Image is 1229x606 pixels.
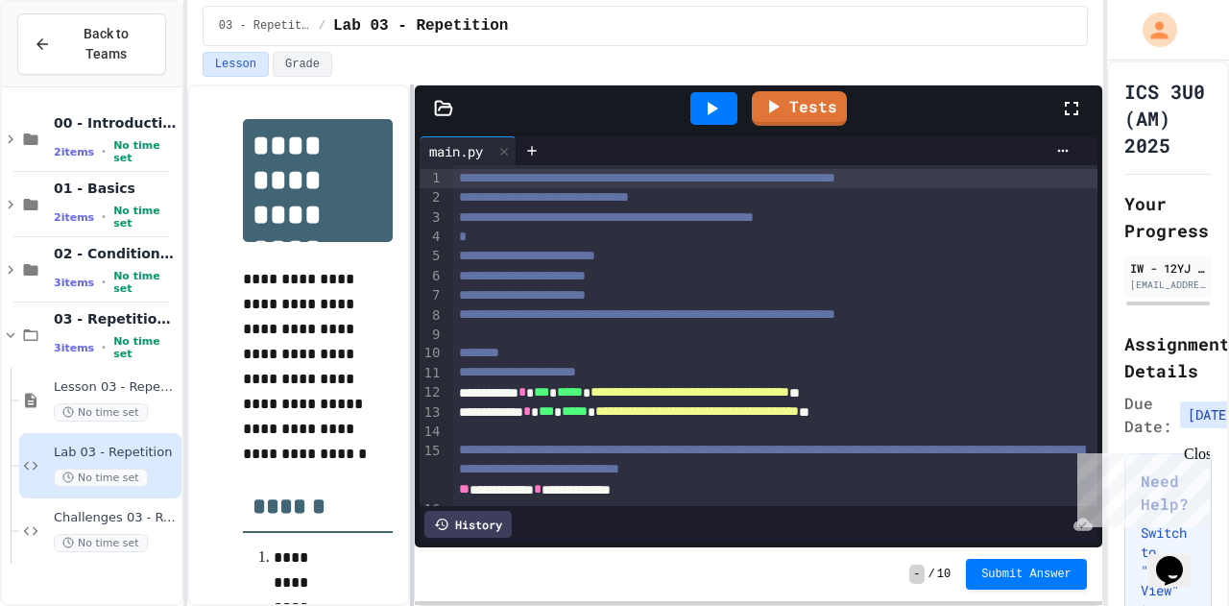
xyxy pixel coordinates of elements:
button: Grade [273,52,332,77]
span: No time set [113,335,178,360]
span: No time set [113,205,178,230]
iframe: chat widget [1148,529,1210,587]
span: 2 items [54,146,94,158]
div: IW - 12YJ 814484 [PERSON_NAME] SS [1130,259,1206,277]
span: No time set [54,469,148,487]
div: Chat with us now!Close [8,8,133,122]
span: Due Date: [1124,392,1172,438]
h2: Assignment Details [1124,330,1212,384]
span: • [102,144,106,159]
div: My Account [1122,8,1182,52]
h2: Your Progress [1124,190,1212,244]
span: 3 items [54,277,94,289]
button: Back to Teams [17,13,166,75]
button: Lesson [203,52,269,77]
span: 3 items [54,342,94,354]
span: Lab 03 - Repetition [333,14,508,37]
span: • [102,340,106,355]
span: 00 - Introduction [54,114,178,132]
span: 2 items [54,211,94,224]
span: Lab 03 - Repetition [54,445,178,461]
span: 03 - Repetition (while and for) [219,18,311,34]
span: 01 - Basics [54,180,178,197]
span: / [319,18,325,34]
span: 03 - Repetition (while and for) [54,310,178,327]
span: No time set [54,534,148,552]
div: [EMAIL_ADDRESS][DOMAIN_NAME] [1130,278,1206,292]
span: • [102,209,106,225]
span: Back to Teams [62,24,150,64]
span: No time set [113,139,178,164]
span: Challenges 03 - Repetition [54,510,178,526]
h1: ICS 3U0 (AM) 2025 [1124,78,1212,158]
span: • [102,275,106,290]
span: 02 - Conditional Statements (if) [54,245,178,262]
span: No time set [54,403,148,422]
span: No time set [113,270,178,295]
iframe: chat widget [1070,446,1210,527]
span: Lesson 03 - Repetition [54,379,178,396]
